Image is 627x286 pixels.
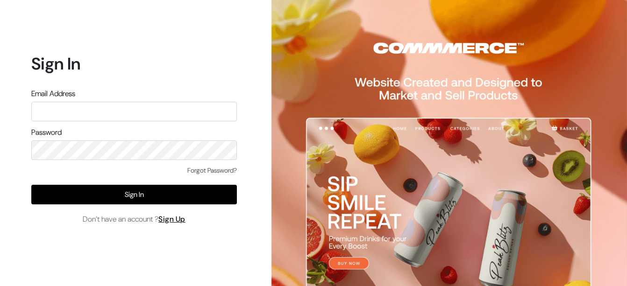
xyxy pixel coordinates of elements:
[31,127,62,138] label: Password
[83,214,185,225] span: Don’t have an account ?
[31,88,75,99] label: Email Address
[158,214,185,224] a: Sign Up
[31,54,237,74] h1: Sign In
[31,185,237,204] button: Sign In
[187,166,237,175] a: Forgot Password?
